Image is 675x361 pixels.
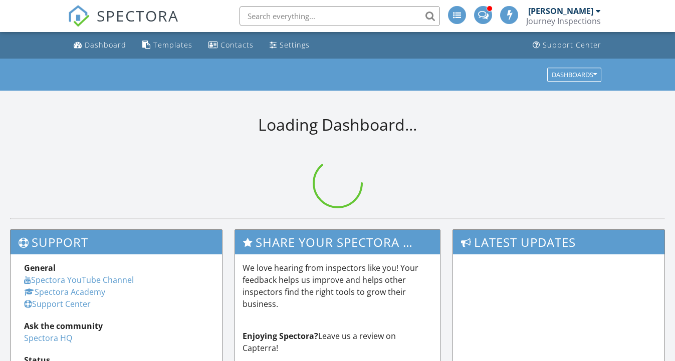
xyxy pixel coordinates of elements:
[68,14,179,35] a: SPECTORA
[240,6,440,26] input: Search everything...
[11,230,222,254] h3: Support
[24,286,105,297] a: Spectora Academy
[220,40,254,50] div: Contacts
[68,5,90,27] img: The Best Home Inspection Software - Spectora
[543,40,601,50] div: Support Center
[547,68,601,82] button: Dashboards
[453,230,664,254] h3: Latest Updates
[97,5,179,26] span: SPECTORA
[24,298,91,309] a: Support Center
[243,330,433,354] p: Leave us a review on Capterra!
[24,320,208,332] div: Ask the community
[529,36,605,55] a: Support Center
[243,330,318,341] strong: Enjoying Spectora?
[235,230,440,254] h3: Share Your Spectora Experience
[24,274,134,285] a: Spectora YouTube Channel
[526,16,601,26] div: Journey Inspections
[138,36,196,55] a: Templates
[24,332,72,343] a: Spectora HQ
[85,40,126,50] div: Dashboard
[528,6,593,16] div: [PERSON_NAME]
[552,71,597,78] div: Dashboards
[280,40,310,50] div: Settings
[266,36,314,55] a: Settings
[243,262,433,310] p: We love hearing from inspectors like you! Your feedback helps us improve and helps other inspecto...
[70,36,130,55] a: Dashboard
[24,262,56,273] strong: General
[153,40,192,50] div: Templates
[204,36,258,55] a: Contacts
